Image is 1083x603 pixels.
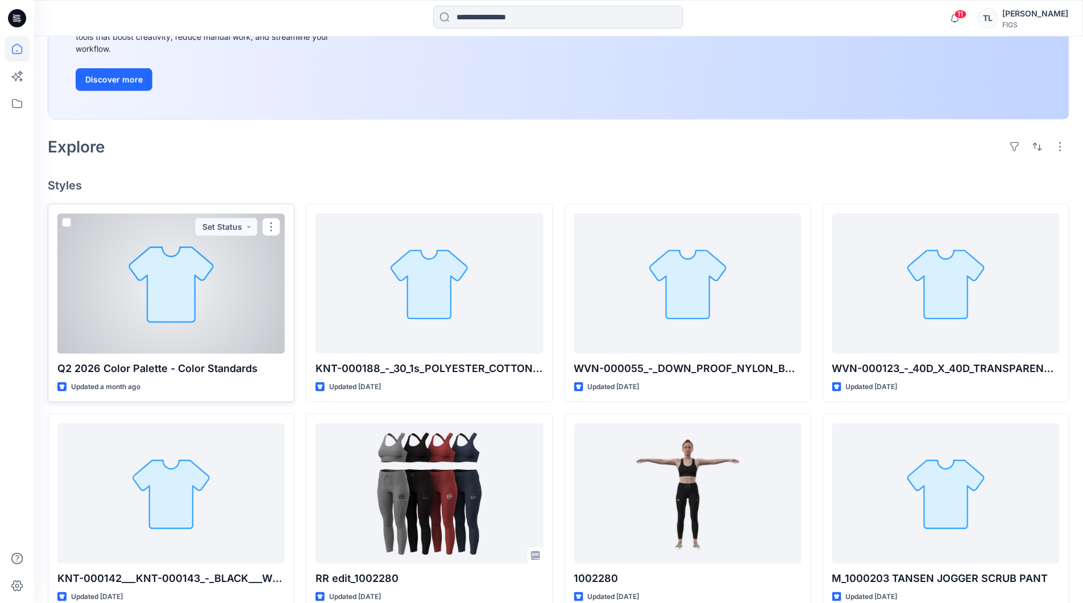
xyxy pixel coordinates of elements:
p: Updated [DATE] [329,591,381,603]
p: Updated [DATE] [71,591,123,603]
a: KNT-000142___KNT-000143_-_BLACK___WHITE_-_NYLON_POLYESTER_+_IONIC_CIRCULAR_KNIT_JERSEY_(HEATHER_S... [57,423,285,564]
p: Updated a month ago [71,381,140,393]
p: KNT-000142___KNT-000143_-_BLACK___WHITE_-_NYLON_POLYESTER_+_IONIC_CIRCULAR_KNIT_JERSEY_(HEATHER_S... [57,571,285,587]
p: Updated [DATE] [588,381,640,393]
div: Explore ideas faster and recolor styles at scale with AI-powered tools that boost creativity, red... [76,19,331,55]
a: WVN-000123_-_40D_X_40D_TRANSPARENT_RECYCLED_NYLON_RIPSTOP [832,213,1060,354]
a: RR edit_1002280 [316,423,543,564]
p: WVN-000123_-_40D_X_40D_TRANSPARENT_RECYCLED_NYLON_RIPSTOP [832,361,1060,377]
p: Q2 2026 Color Palette - Color Standards [57,361,285,377]
a: Q2 2026 Color Palette - Color Standards [57,213,285,354]
a: M_1000203 TANSEN JOGGER SCRUB PANT [832,423,1060,564]
p: RR edit_1002280 [316,571,543,587]
a: KNT-000188_-_30_1s_POLYESTER_COTTON_FRENCH_TERRY [316,213,543,354]
h2: Explore [48,138,105,156]
h4: Styles [48,179,1069,192]
div: FIGS [1003,20,1069,29]
button: Discover more [76,68,152,91]
p: M_1000203 TANSEN JOGGER SCRUB PANT [832,571,1060,587]
span: 11 [955,10,967,19]
a: 1002280 [574,423,802,564]
p: KNT-000188_-_30_1s_POLYESTER_COTTON_FRENCH_TERRY [316,361,543,377]
a: WVN-000055_-_DOWN_PROOF_NYLON_BABY_RIPSTOP [574,213,802,354]
div: [PERSON_NAME] [1003,7,1069,20]
div: TL [978,8,998,28]
p: WVN-000055_-_DOWN_PROOF_NYLON_BABY_RIPSTOP [574,361,802,377]
p: Updated [DATE] [846,381,898,393]
p: Updated [DATE] [588,591,640,603]
p: Updated [DATE] [329,381,381,393]
a: Discover more [76,68,331,91]
p: 1002280 [574,571,802,587]
p: Updated [DATE] [846,591,898,603]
